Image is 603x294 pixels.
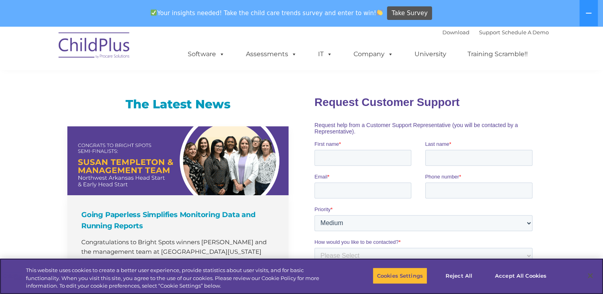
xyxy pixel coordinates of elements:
[491,267,551,284] button: Accept All Cookies
[387,6,432,20] a: Take Survey
[434,267,484,284] button: Reject All
[310,46,340,62] a: IT
[479,29,500,35] a: Support
[67,96,289,112] h3: The Latest News
[55,27,134,67] img: ChildPlus by Procare Solutions
[147,5,386,21] span: Your insights needed! Take the child care trends survey and enter to win!
[407,46,454,62] a: University
[81,209,277,231] h4: Going Paperless Simplifies Monitoring Data and Running Reports
[346,46,401,62] a: Company
[392,6,428,20] span: Take Survey
[238,46,305,62] a: Assessments
[460,46,536,62] a: Training Scramble!!
[81,237,277,266] p: Congratulations to Bright Spots winners [PERSON_NAME] and the management team at [GEOGRAPHIC_DATA...
[581,267,599,284] button: Close
[26,267,332,290] div: This website uses cookies to create a better user experience, provide statistics about user visit...
[151,10,157,16] img: ✅
[442,29,469,35] a: Download
[442,29,549,35] font: |
[377,10,383,16] img: 👏
[502,29,549,35] a: Schedule A Demo
[373,267,427,284] button: Cookies Settings
[180,46,233,62] a: Software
